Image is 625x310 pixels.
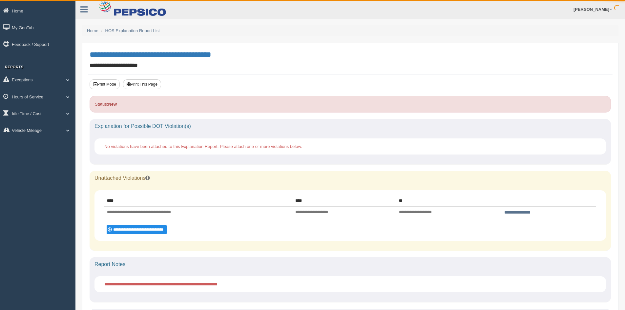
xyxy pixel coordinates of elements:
[90,96,611,113] div: Status:
[104,144,302,149] span: No violations have been attached to this Explanation Report. Please attach one or more violations...
[87,28,98,33] a: Home
[90,119,611,134] div: Explanation for Possible DOT Violation(s)
[90,79,120,89] button: Print Mode
[123,79,161,89] button: Print This Page
[90,257,611,272] div: Report Notes
[105,28,160,33] a: HOS Explanation Report List
[108,102,117,107] strong: New
[90,171,611,185] div: Unattached Violations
